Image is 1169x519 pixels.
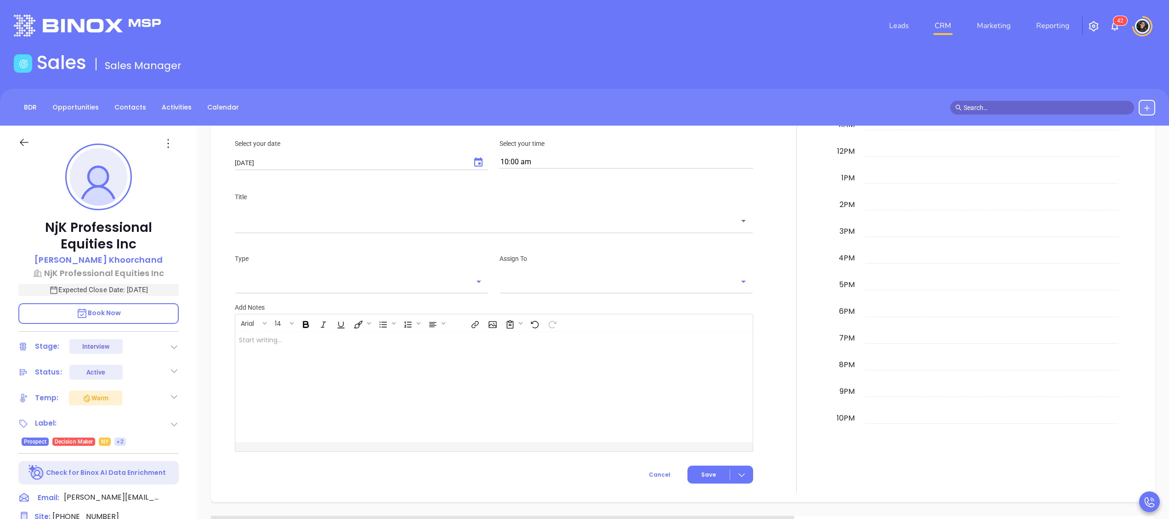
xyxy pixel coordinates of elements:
button: Cancel [632,466,687,484]
div: Interview [82,339,110,354]
span: 14 [270,319,286,325]
a: Leads [885,17,913,35]
div: Stage: [35,340,60,353]
a: [PERSON_NAME] Khoorchand [34,254,162,267]
a: Contacts [109,100,152,115]
div: 12pm [835,146,857,157]
span: Undo [526,315,542,331]
input: Search… [964,103,1129,113]
img: iconSetting [1088,21,1099,32]
span: 4 [1117,17,1120,24]
div: Warm [82,392,108,404]
span: Font family [236,315,269,331]
span: NY [101,437,108,447]
button: Open [737,214,750,227]
button: Choose date, selected date is Sep 30, 2025 [469,153,488,172]
a: CRM [931,17,955,35]
span: Decision Maker [55,437,93,447]
span: Fill color or set the text color [349,315,373,331]
span: Align [424,315,448,331]
div: Status: [35,365,62,379]
span: Book Now [76,308,121,317]
span: Surveys [501,315,525,331]
span: Bold [297,315,313,331]
span: Italic [314,315,331,331]
p: [PERSON_NAME] Khoorchand [34,254,162,266]
div: 9pm [838,386,857,397]
span: Insert link [466,315,482,331]
div: 5pm [837,279,857,290]
p: Add Notes [235,302,753,312]
span: Save [701,471,716,479]
sup: 42 [1113,16,1127,25]
span: +2 [117,437,123,447]
div: Active [86,365,105,380]
span: Sales Manager [105,58,182,73]
a: Opportunities [47,100,104,115]
p: Select your time [499,138,753,149]
p: Check for Binox AI Data Enrichment [46,468,166,478]
img: profile-user [70,148,127,206]
a: NjK Professional Equities Inc [18,267,179,279]
img: Ai-Enrich-DaqCidB-.svg [28,465,45,481]
img: logo [14,15,161,36]
div: 8pm [837,359,857,370]
span: Cancel [649,471,670,479]
p: Type [235,254,488,264]
img: user [1135,19,1150,34]
div: 3pm [838,226,857,237]
div: Temp: [35,391,59,405]
span: Underline [332,315,348,331]
div: Label: [35,416,57,430]
span: Font size [270,315,296,331]
div: 4pm [837,253,857,264]
span: [PERSON_NAME][EMAIL_ADDRESS][DOMAIN_NAME] [64,492,160,503]
span: Insert Ordered List [399,315,423,331]
span: Redo [543,315,560,331]
span: 2 [1120,17,1124,24]
div: 7pm [837,333,857,344]
span: Insert Image [483,315,500,331]
button: Open [472,275,485,288]
a: Marketing [973,17,1014,35]
span: Arial [236,319,259,325]
button: 14 [270,315,288,331]
span: Insert Unordered List [374,315,398,331]
h1: Sales [37,52,86,74]
button: Arial [236,315,261,331]
input: MM/DD/YYYY [235,158,465,167]
p: Assign To [499,254,753,264]
button: Open [737,275,750,288]
p: Expected Close Date: [DATE] [18,284,179,296]
a: Reporting [1033,17,1073,35]
a: BDR [18,100,42,115]
img: iconNotification [1109,21,1120,32]
a: Activities [156,100,197,115]
p: NjK Professional Equities Inc [18,219,179,253]
span: Email: [38,492,59,504]
p: Title [235,192,753,202]
span: search [955,104,962,111]
div: 10pm [835,413,857,424]
div: 1pm [840,173,857,184]
a: Calendar [202,100,244,115]
span: Prospect [24,437,46,447]
button: Save [687,466,753,484]
div: 2pm [838,199,857,210]
p: Select your date [235,138,488,149]
div: 6pm [837,306,857,317]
